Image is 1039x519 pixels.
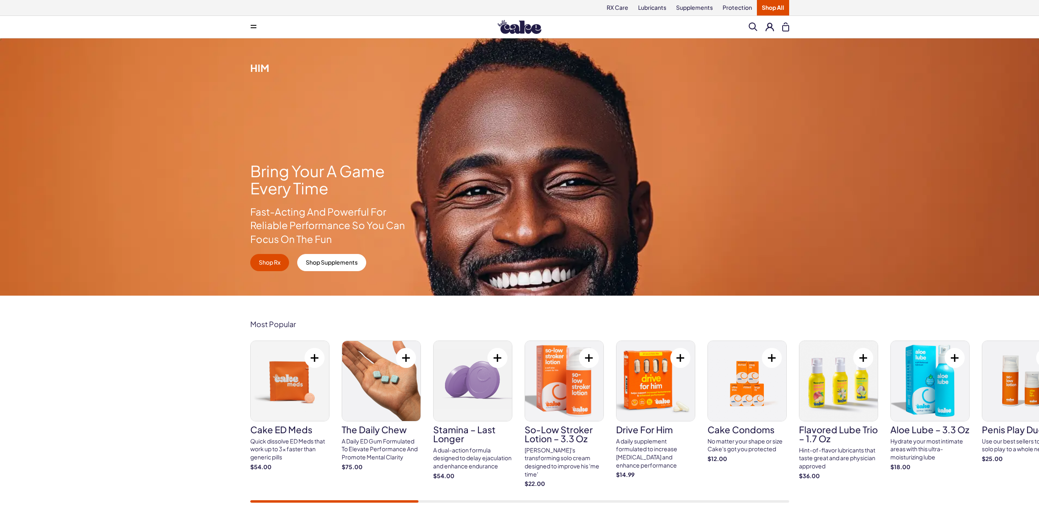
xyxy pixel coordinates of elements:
[250,163,406,197] h1: Bring Your A Game Every Time
[250,341,329,471] a: Cake ED Meds Cake ED Meds Quick dissolve ED Meds that work up to 3x faster than generic pills $54.00
[616,425,695,434] h3: drive for him
[616,471,695,479] strong: $14.99
[433,425,512,443] h3: Stamina – Last Longer
[250,254,289,271] a: Shop Rx
[891,341,969,421] img: Aloe Lube – 3.3 oz
[616,341,695,479] a: drive for him drive for him A daily supplement formulated to increase [MEDICAL_DATA] and enhance ...
[250,463,329,471] strong: $54.00
[342,425,421,434] h3: The Daily Chew
[342,437,421,461] div: A Daily ED Gum Formulated To Elevate Performance And Promote Mental Clarity
[250,437,329,461] div: Quick dissolve ED Meds that work up to 3x faster than generic pills
[251,341,329,421] img: Cake ED Meds
[433,472,512,480] strong: $54.00
[707,437,787,453] div: No matter your shape or size Cake's got you protected
[433,341,512,480] a: Stamina – Last Longer Stamina – Last Longer A dual-action formula designed to delay ejaculation a...
[707,425,787,434] h3: Cake Condoms
[890,437,970,461] div: Hydrate your most intimate areas with this ultra-moisturizing lube
[799,425,878,443] h3: Flavored Lube Trio – 1.7 oz
[525,480,604,488] strong: $22.00
[250,425,329,434] h3: Cake ED Meds
[799,472,878,480] strong: $36.00
[799,446,878,470] div: Hint-of-flavor lubricants that taste great and are physician approved
[250,62,269,74] span: Him
[707,341,787,463] a: Cake Condoms Cake Condoms No matter your shape or size Cake's got you protected $12.00
[799,341,878,421] img: Flavored Lube Trio – 1.7 oz
[707,455,787,463] strong: $12.00
[525,341,604,488] a: So-Low Stroker Lotion – 3.3 oz So-Low Stroker Lotion – 3.3 oz [PERSON_NAME]'s transforming solo c...
[616,341,695,421] img: drive for him
[708,341,786,421] img: Cake Condoms
[616,437,695,469] div: A daily supplement formulated to increase [MEDICAL_DATA] and enhance performance
[342,341,421,471] a: The Daily Chew The Daily Chew A Daily ED Gum Formulated To Elevate Performance And Promote Mental...
[525,341,603,421] img: So-Low Stroker Lotion – 3.3 oz
[890,463,970,471] strong: $18.00
[498,20,541,34] img: Hello Cake
[433,446,512,470] div: A dual-action formula designed to delay ejaculation and enhance endurance
[250,205,406,246] p: Fast-Acting And Powerful For Reliable Performance So You Can Focus On The Fun
[890,425,970,434] h3: Aloe Lube – 3.3 oz
[525,425,604,443] h3: So-Low Stroker Lotion – 3.3 oz
[434,341,512,421] img: Stamina – Last Longer
[342,341,420,421] img: The Daily Chew
[799,341,878,480] a: Flavored Lube Trio – 1.7 oz Flavored Lube Trio – 1.7 oz Hint-of-flavor lubricants that taste grea...
[342,463,421,471] strong: $75.00
[890,341,970,471] a: Aloe Lube – 3.3 oz Aloe Lube – 3.3 oz Hydrate your most intimate areas with this ultra-moisturizi...
[297,254,366,271] a: Shop Supplements
[525,446,604,478] div: [PERSON_NAME]'s transforming solo cream designed to improve his 'me time'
